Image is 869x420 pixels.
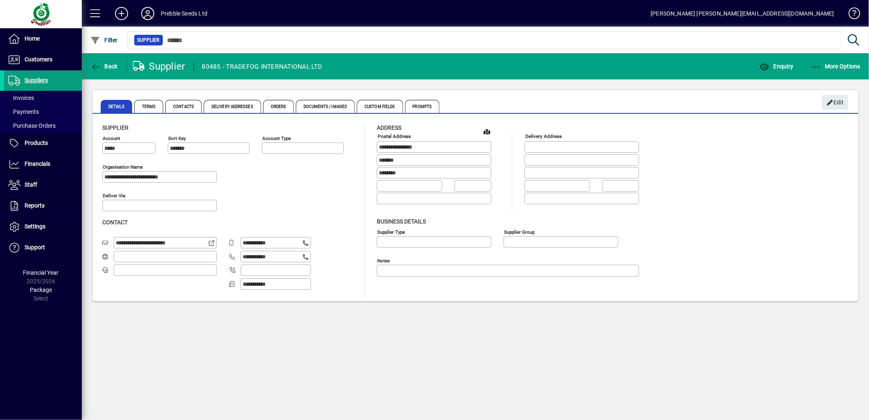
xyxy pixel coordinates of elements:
button: Back [88,59,120,74]
span: Business details [377,218,426,225]
span: Financial Year [23,269,59,276]
mat-label: Notes [377,257,390,263]
span: More Options [811,63,861,70]
span: Supplier [137,36,160,44]
span: Orders [263,100,294,113]
span: Supplier [102,124,128,131]
a: Invoices [4,91,82,105]
a: Payments [4,105,82,119]
a: Reports [4,196,82,216]
span: Staff [25,181,37,188]
span: Reports [25,202,45,209]
a: Support [4,237,82,258]
a: Financials [4,154,82,174]
button: Edit [822,95,848,110]
mat-label: Supplier group [504,229,535,235]
div: 80485 - TRADEFOG INTERNATIONAL LTD [202,60,322,73]
span: Terms [134,100,164,113]
span: Package [30,287,52,293]
a: Products [4,133,82,154]
button: Profile [135,6,161,21]
span: Products [25,140,48,146]
span: Delivery Addresses [204,100,261,113]
span: Contacts [165,100,202,113]
span: Financials [25,160,50,167]
span: Settings [25,223,45,230]
div: Supplier [133,60,185,73]
mat-label: Supplier type [377,229,405,235]
span: Edit [826,96,844,109]
button: Enquiry [757,59,795,74]
span: Payments [8,108,39,115]
span: Documents / Images [296,100,355,113]
div: Prebble Seeds Ltd [161,7,207,20]
span: Support [25,244,45,251]
span: Enquiry [759,63,793,70]
app-page-header-button: Back [82,59,127,74]
span: Invoices [8,95,34,101]
a: Home [4,29,82,49]
span: Address [377,124,401,131]
a: Purchase Orders [4,119,82,133]
span: Details [101,100,132,113]
a: View on map [480,125,493,138]
span: Purchase Orders [8,122,56,129]
span: Filter [90,37,118,43]
span: Home [25,35,40,42]
mat-label: Account [103,135,120,141]
button: Add [108,6,135,21]
span: Contact [102,219,128,226]
mat-label: Sort key [168,135,186,141]
mat-label: Organisation name [103,164,143,170]
span: Suppliers [25,77,48,84]
mat-label: Account Type [262,135,291,141]
div: [PERSON_NAME] [PERSON_NAME][EMAIL_ADDRESS][DOMAIN_NAME] [651,7,834,20]
span: Custom Fields [357,100,403,113]
mat-label: Deliver via [103,193,125,199]
span: Back [90,63,118,70]
span: Customers [25,56,52,63]
a: Staff [4,175,82,195]
a: Settings [4,217,82,237]
button: Filter [88,33,120,47]
button: More Options [809,59,863,74]
a: Customers [4,50,82,70]
span: Prompts [405,100,440,113]
a: Knowledge Base [842,2,859,28]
